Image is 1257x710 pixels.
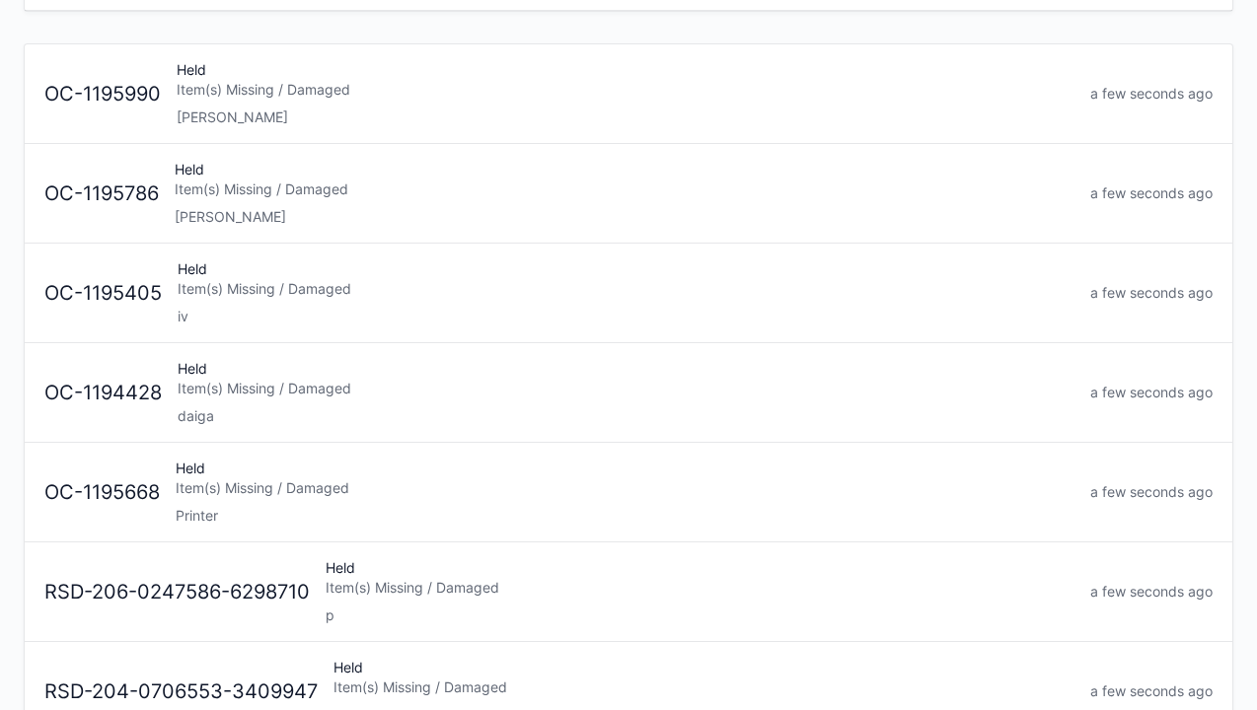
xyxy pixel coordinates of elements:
[176,478,1074,498] div: Item(s) Missing / Damaged
[37,80,169,108] div: OC-1195990
[25,542,1232,642] a: RSD-206-0247586-6298710HeldItem(s) Missing / Damagedpa few seconds ago
[1082,582,1220,602] div: a few seconds ago
[178,406,1074,426] div: daiga
[37,677,326,706] div: RSD-204-0706553-3409947
[333,677,1074,697] div: Item(s) Missing / Damaged
[177,80,1074,100] div: Item(s) Missing / Damaged
[1082,482,1220,502] div: a few seconds ago
[169,60,1082,127] div: Held
[175,207,1074,227] div: [PERSON_NAME]
[1082,283,1220,303] div: a few seconds ago
[168,459,1082,526] div: Held
[1082,183,1220,203] div: a few seconds ago
[37,578,318,606] div: RSD-206-0247586-6298710
[25,244,1232,343] a: OC-1195405HeldItem(s) Missing / Damagediva few seconds ago
[178,307,1074,326] div: iv
[37,379,170,407] div: OC-1194428
[25,44,1232,144] a: OC-1195990HeldItem(s) Missing / Damaged[PERSON_NAME]a few seconds ago
[177,107,1074,127] div: [PERSON_NAME]
[326,605,1074,625] div: p
[170,359,1082,426] div: Held
[176,506,1074,526] div: Printer
[1082,383,1220,402] div: a few seconds ago
[178,379,1074,398] div: Item(s) Missing / Damaged
[1082,84,1220,104] div: a few seconds ago
[25,144,1232,244] a: OC-1195786HeldItem(s) Missing / Damaged[PERSON_NAME]a few seconds ago
[37,279,170,308] div: OC-1195405
[326,578,1074,598] div: Item(s) Missing / Damaged
[175,179,1074,199] div: Item(s) Missing / Damaged
[170,259,1082,326] div: Held
[25,443,1232,542] a: OC-1195668HeldItem(s) Missing / DamagedPrintera few seconds ago
[178,279,1074,299] div: Item(s) Missing / Damaged
[37,179,167,208] div: OC-1195786
[37,478,168,507] div: OC-1195668
[167,160,1082,227] div: Held
[318,558,1082,625] div: Held
[1082,681,1220,701] div: a few seconds ago
[25,343,1232,443] a: OC-1194428HeldItem(s) Missing / Damageddaigaa few seconds ago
